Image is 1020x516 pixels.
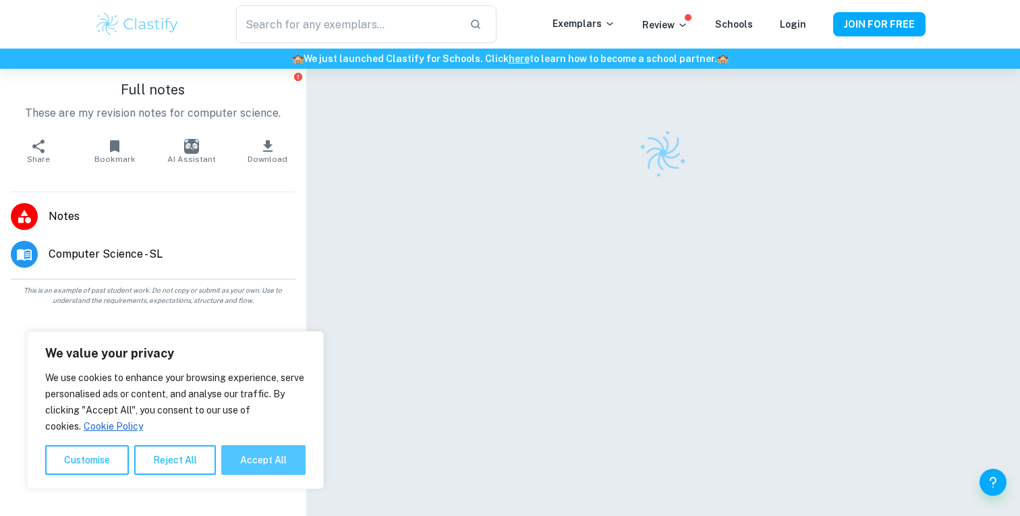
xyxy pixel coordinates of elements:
span: Share [27,154,50,164]
img: Clastify logo [94,11,180,38]
p: These are my revision notes for computer science. [11,105,295,121]
div: We value your privacy [27,331,324,489]
span: This is an example of past student work. Do not copy or submit as your own. Use to understand the... [5,285,301,306]
button: Bookmark [76,132,152,170]
button: Download [229,132,306,170]
a: Login [780,19,806,30]
img: AI Assistant [184,139,199,154]
button: AI Assistant [153,132,229,170]
span: Download [248,154,287,164]
h1: Full notes [11,80,295,100]
button: Help and Feedback [980,469,1007,496]
span: 🏫 [292,53,304,64]
button: Reject All [134,445,216,475]
p: Review [642,18,688,32]
p: We value your privacy [45,345,306,362]
a: Schools [715,19,753,30]
img: Clastify logo [631,121,696,185]
span: Computer Science - SL [49,246,295,262]
span: AI Assistant [167,154,216,164]
a: Cookie Policy [83,420,144,432]
h6: We just launched Clastify for Schools. Click to learn how to become a school partner. [3,51,1017,66]
a: here [509,53,530,64]
input: Search for any exemplars... [236,5,459,43]
p: We use cookies to enhance your browsing experience, serve personalised ads or content, and analys... [45,370,306,434]
button: JOIN FOR FREE [833,12,926,36]
button: Accept All [221,445,306,475]
button: Customise [45,445,129,475]
button: Report issue [293,71,304,82]
span: Notes [49,208,295,225]
p: Exemplars [552,16,615,31]
span: Bookmark [94,154,136,164]
span: 🏫 [717,53,729,64]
